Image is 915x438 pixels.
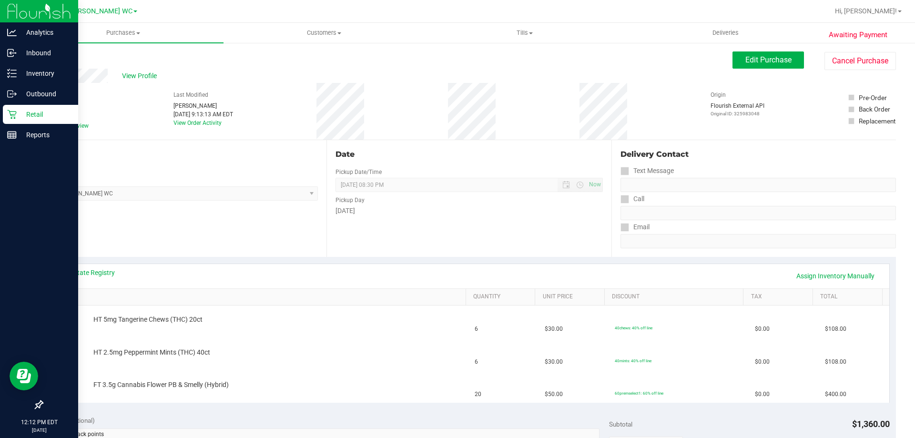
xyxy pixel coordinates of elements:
[711,102,764,117] div: Flourish External API
[58,268,115,277] a: View State Registry
[543,293,601,301] a: Unit Price
[475,325,478,334] span: 6
[17,47,74,59] p: Inbound
[335,206,602,216] div: [DATE]
[424,23,625,43] a: Tills
[545,325,563,334] span: $30.00
[93,315,203,324] span: HT 5mg Tangerine Chews (THC) 20ct
[620,149,896,160] div: Delivery Contact
[700,29,752,37] span: Deliveries
[755,390,770,399] span: $0.00
[711,110,764,117] p: Original ID: 325983048
[852,419,890,429] span: $1,360.00
[173,110,233,119] div: [DATE] 9:13:13 AM EDT
[790,268,881,284] a: Assign Inventory Manually
[732,51,804,69] button: Edit Purchase
[335,196,365,204] label: Pickup Day
[17,129,74,141] p: Reports
[825,390,846,399] span: $400.00
[615,326,652,330] span: 40chews: 40% off line
[4,427,74,434] p: [DATE]
[7,69,17,78] inline-svg: Inventory
[859,93,887,102] div: Pre-Order
[173,102,233,110] div: [PERSON_NAME]
[545,357,563,367] span: $30.00
[473,293,531,301] a: Quantity
[93,348,210,357] span: HT 2.5mg Peppermint Mints (THC) 40ct
[173,91,208,99] label: Last Modified
[224,23,424,43] a: Customers
[23,29,224,37] span: Purchases
[620,178,896,192] input: Format: (999) 999-9999
[7,110,17,119] inline-svg: Retail
[755,325,770,334] span: $0.00
[620,164,674,178] label: Text Message
[335,168,382,176] label: Pickup Date/Time
[859,116,895,126] div: Replacement
[475,357,478,367] span: 6
[4,418,74,427] p: 12:12 PM EDT
[755,357,770,367] span: $0.00
[612,293,740,301] a: Discount
[57,7,132,15] span: St. [PERSON_NAME] WC
[224,29,424,37] span: Customers
[56,293,462,301] a: SKU
[42,149,318,160] div: Location
[751,293,809,301] a: Tax
[835,7,897,15] span: Hi, [PERSON_NAME]!
[829,30,887,41] span: Awaiting Payment
[17,68,74,79] p: Inventory
[859,104,890,114] div: Back Order
[820,293,878,301] a: Total
[335,149,602,160] div: Date
[620,206,896,220] input: Format: (999) 999-9999
[825,357,846,367] span: $108.00
[625,23,826,43] a: Deliveries
[825,325,846,334] span: $108.00
[10,362,38,390] iframe: Resource center
[609,420,632,428] span: Subtotal
[620,220,650,234] label: Email
[475,390,481,399] span: 20
[615,358,651,363] span: 40mints: 40% off line
[7,130,17,140] inline-svg: Reports
[122,71,160,81] span: View Profile
[93,380,229,389] span: FT 3.5g Cannabis Flower PB & Smelly (Hybrid)
[173,120,222,126] a: View Order Activity
[17,88,74,100] p: Outbound
[620,192,644,206] label: Call
[745,55,792,64] span: Edit Purchase
[7,89,17,99] inline-svg: Outbound
[425,29,624,37] span: Tills
[711,91,726,99] label: Origin
[545,390,563,399] span: $50.00
[615,391,663,396] span: 60premselect1: 60% off line
[17,27,74,38] p: Analytics
[23,23,224,43] a: Purchases
[17,109,74,120] p: Retail
[7,28,17,37] inline-svg: Analytics
[824,52,896,70] button: Cancel Purchase
[7,48,17,58] inline-svg: Inbound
